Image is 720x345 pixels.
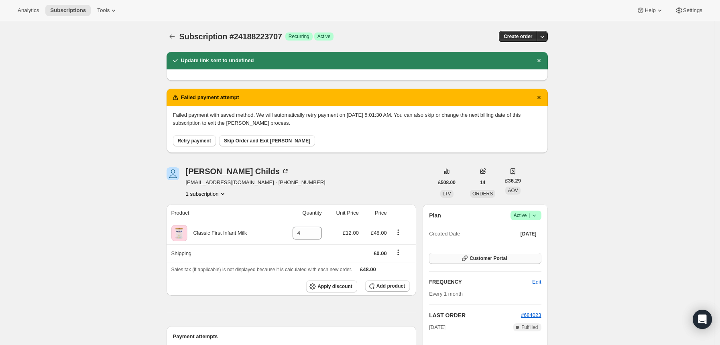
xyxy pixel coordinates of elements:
[92,5,122,16] button: Tools
[429,278,532,286] h2: FREQUENCY
[693,310,712,329] div: Open Intercom Messenger
[532,278,541,286] span: Edit
[683,7,702,14] span: Settings
[443,191,451,197] span: LTV
[167,31,178,42] button: Subscriptions
[429,253,541,264] button: Customer Portal
[433,177,460,188] button: £508.00
[178,138,211,144] span: Retry payment
[429,230,460,238] span: Created Date
[50,7,86,14] span: Subscriptions
[186,167,289,175] div: [PERSON_NAME] Childs
[376,283,405,289] span: Add product
[171,225,187,241] img: product img
[13,5,44,16] button: Analytics
[514,211,538,219] span: Active
[179,32,282,41] span: Subscription #24188223707
[343,230,359,236] span: £12.00
[167,167,179,180] span: Nathan Childs
[374,250,387,256] span: £0.00
[173,135,216,146] button: Retry payment
[392,248,405,257] button: Shipping actions
[18,7,39,14] span: Analytics
[521,231,537,237] span: [DATE]
[392,228,405,237] button: Product actions
[429,311,521,319] h2: LAST ORDER
[186,179,325,187] span: [EMAIL_ADDRESS][DOMAIN_NAME] · [PHONE_NUMBER]
[289,33,309,40] span: Recurring
[521,324,538,331] span: Fulfilled
[365,280,410,292] button: Add product
[429,291,463,297] span: Every 1 month
[317,33,331,40] span: Active
[505,177,521,185] span: £36.29
[521,311,541,319] button: #684023
[632,5,668,16] button: Help
[360,266,376,272] span: £48.00
[97,7,110,14] span: Tools
[171,267,352,272] span: Sales tax (if applicable) is not displayed because it is calculated with each new order.
[533,55,545,66] button: Dismiss notification
[527,276,546,288] button: Edit
[521,312,541,318] a: #684023
[472,191,493,197] span: ORDERS
[306,280,357,292] button: Apply discount
[224,138,310,144] span: Skip Order and Exit [PERSON_NAME]
[317,283,352,290] span: Apply discount
[429,211,441,219] h2: Plan
[173,111,541,127] p: Failed payment with saved method. We will automatically retry payment on [DATE] 5:01:30 AM. You c...
[324,204,361,222] th: Unit Price
[278,204,324,222] th: Quantity
[670,5,707,16] button: Settings
[480,179,485,186] span: 14
[516,228,541,239] button: [DATE]
[361,204,389,222] th: Price
[508,188,518,193] span: AOV
[475,177,490,188] button: 14
[470,255,507,262] span: Customer Portal
[187,229,247,237] div: Classic First Infant Milk
[219,135,315,146] button: Skip Order and Exit [PERSON_NAME]
[533,92,545,103] button: Dismiss notification
[186,190,227,198] button: Product actions
[167,204,279,222] th: Product
[181,57,254,65] h2: Update link sent to undefined
[438,179,456,186] span: £508.00
[45,5,91,16] button: Subscriptions
[529,212,530,219] span: |
[173,333,410,341] h2: Payment attempts
[499,31,537,42] button: Create order
[645,7,655,14] span: Help
[167,244,279,262] th: Shipping
[371,230,387,236] span: £48.00
[429,323,445,331] span: [DATE]
[181,93,239,101] h2: Failed payment attempt
[504,33,532,40] span: Create order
